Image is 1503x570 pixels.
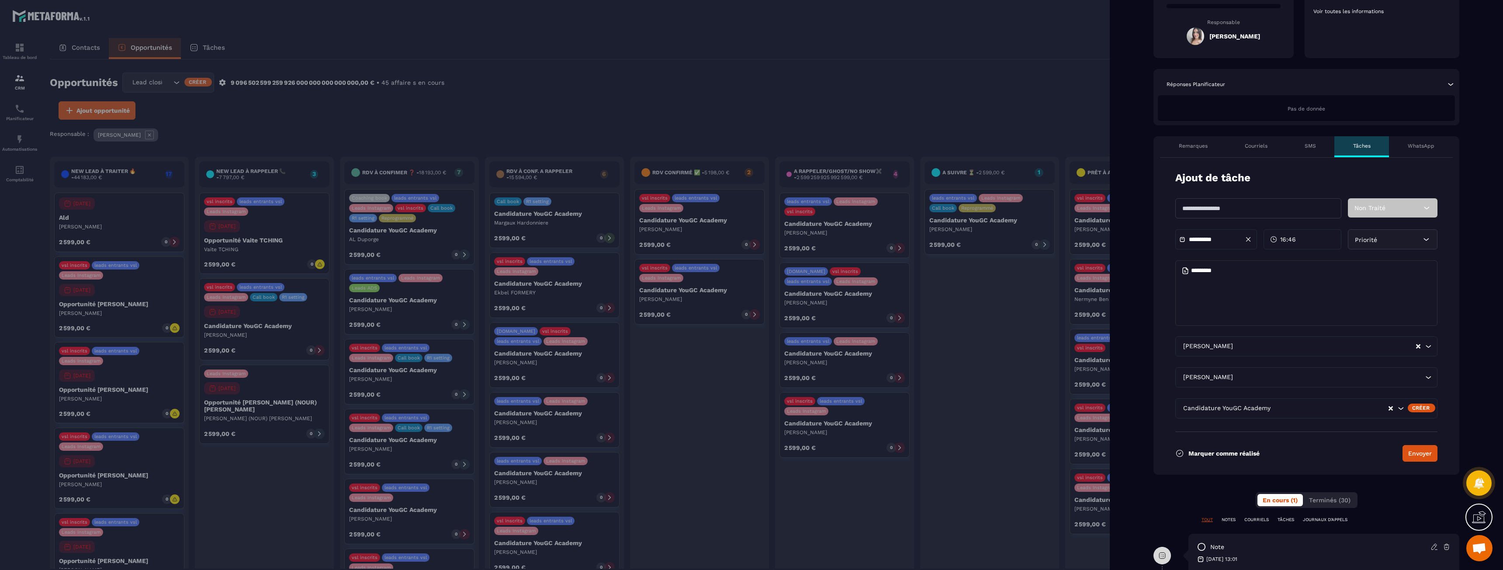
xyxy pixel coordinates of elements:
span: [PERSON_NAME] [1181,373,1235,382]
div: Search for option [1175,398,1437,418]
input: Search for option [1235,342,1415,351]
span: [PERSON_NAME] [1181,342,1235,351]
span: 16:46 [1280,235,1296,244]
span: En cours (1) [1263,497,1298,504]
p: NOTES [1222,517,1236,523]
p: TOUT [1202,517,1213,523]
span: Terminés (30) [1309,497,1351,504]
input: Search for option [1272,404,1388,413]
div: Créer [1408,404,1435,412]
button: Clear Selected [1389,405,1393,412]
div: Search for option [1175,336,1437,356]
button: En cours (1) [1257,494,1303,506]
input: Search for option [1235,373,1423,382]
a: Ouvrir le chat [1466,535,1493,561]
p: Réponses Planificateur [1167,81,1225,88]
p: Marquer comme réalisé [1188,450,1260,457]
p: TÂCHES [1278,517,1294,523]
p: Ajout de tâche [1175,171,1250,185]
button: Envoyer [1403,445,1437,462]
div: Search for option [1175,367,1437,387]
p: Courriels [1245,142,1268,149]
button: Terminés (30) [1304,494,1356,506]
span: Pas de donnée [1288,106,1325,112]
span: Candidature YouGC Academy [1181,404,1272,413]
p: COURRIELS [1244,517,1269,523]
span: Non Traité [1354,204,1385,211]
span: Priorité [1355,236,1377,243]
p: WhatsApp [1408,142,1434,149]
p: Tâches [1353,142,1371,149]
p: JOURNAUX D'APPELS [1303,517,1347,523]
p: SMS [1305,142,1316,149]
p: [DATE] 13:01 [1206,556,1237,563]
p: note [1210,543,1224,551]
p: Remarques [1179,142,1208,149]
button: Clear Selected [1416,343,1420,350]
